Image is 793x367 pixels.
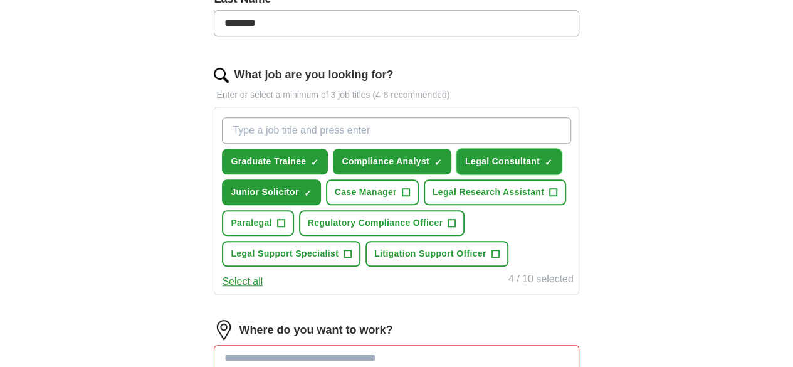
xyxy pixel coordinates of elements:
[433,186,544,199] span: Legal Research Assistant
[456,149,562,174] button: Legal Consultant✓
[374,247,486,260] span: Litigation Support Officer
[239,322,392,339] label: Where do you want to work?
[222,179,320,205] button: Junior Solicitor✓
[508,272,574,289] div: 4 / 10 selected
[231,186,298,199] span: Junior Solicitor
[311,157,318,168] span: ✓
[231,155,306,168] span: Graduate Trainee
[214,68,229,83] img: search.png
[424,179,566,205] button: Legal Research Assistant
[434,157,442,168] span: ✓
[222,117,570,144] input: Type a job title and press enter
[342,155,429,168] span: Compliance Analyst
[222,149,328,174] button: Graduate Trainee✓
[465,155,540,168] span: Legal Consultant
[326,179,419,205] button: Case Manager
[365,241,508,267] button: Litigation Support Officer
[214,320,234,340] img: location.png
[222,274,263,289] button: Select all
[304,188,312,198] span: ✓
[545,157,552,168] span: ✓
[234,66,393,83] label: What job are you looking for?
[299,210,465,236] button: Regulatory Compliance Officer
[231,216,271,230] span: Paralegal
[333,149,451,174] button: Compliance Analyst✓
[222,241,360,267] button: Legal Support Specialist
[308,216,443,230] span: Regulatory Compliance Officer
[222,210,293,236] button: Paralegal
[335,186,397,199] span: Case Manager
[231,247,339,260] span: Legal Support Specialist
[214,88,579,102] p: Enter or select a minimum of 3 job titles (4-8 recommended)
